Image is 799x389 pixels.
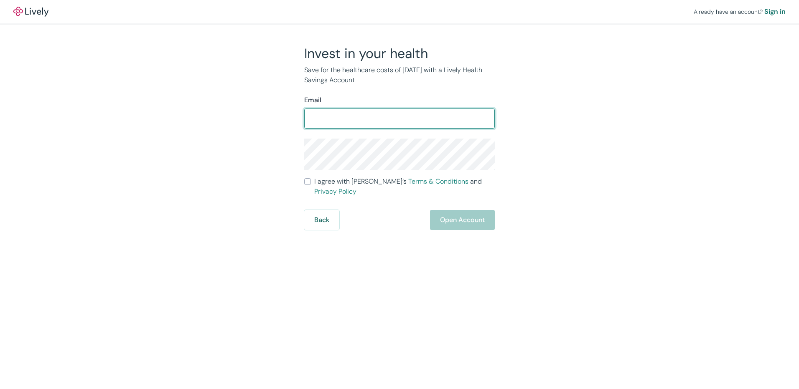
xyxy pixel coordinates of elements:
a: Sign in [764,7,786,17]
a: Terms & Conditions [408,177,468,186]
img: Lively [13,7,48,17]
div: Already have an account? [694,7,786,17]
a: Privacy Policy [314,187,356,196]
a: LivelyLively [13,7,48,17]
h2: Invest in your health [304,45,495,62]
span: I agree with [PERSON_NAME]’s and [314,177,495,197]
button: Back [304,210,339,230]
label: Email [304,95,321,105]
p: Save for the healthcare costs of [DATE] with a Lively Health Savings Account [304,65,495,85]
